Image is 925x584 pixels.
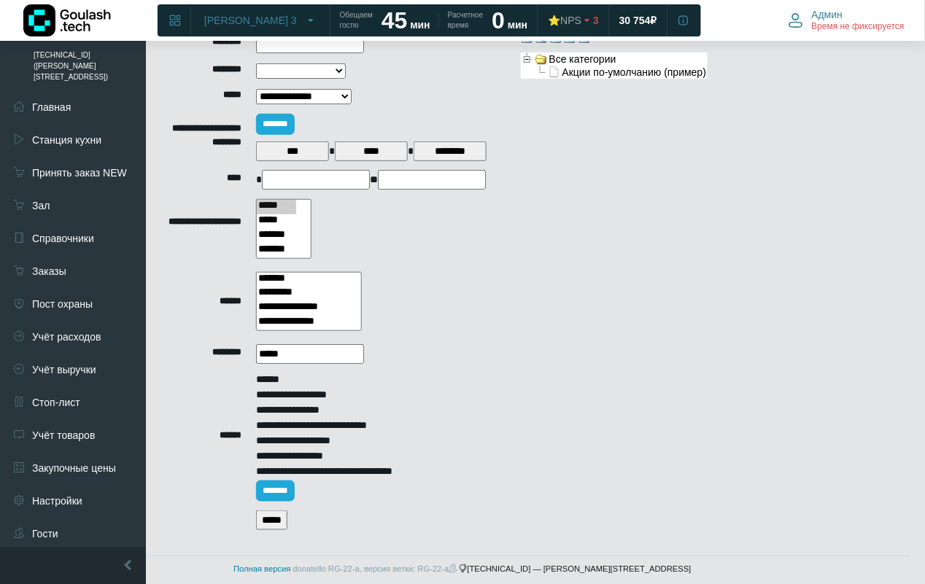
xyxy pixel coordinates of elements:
a: 30 754 ₽ [611,7,666,34]
a: ⭐NPS 3 [539,7,608,34]
span: donatello RG-22-a, версия ветки: RG-22-a [293,565,460,574]
div: ⭐ [548,14,581,27]
span: NPS [560,15,581,26]
span: Админ [812,8,843,21]
a: Все категории [534,52,618,64]
footer: [TECHNICAL_ID] — [PERSON_NAME][STREET_ADDRESS] [15,556,910,583]
span: 30 754 [619,14,651,27]
img: Логотип компании Goulash.tech [23,4,111,36]
span: [PERSON_NAME] 3 [204,14,297,27]
span: ₽ [651,14,657,27]
a: Редактировать категорию [535,31,547,43]
button: Админ Время не фиксируется [780,5,913,36]
a: Полная версия [233,565,290,574]
a: Развернуть [578,31,590,43]
a: Обещаем гостю 45 мин Расчетное время 0 мин [331,7,537,34]
span: Расчетное время [448,10,483,31]
span: 3 [593,14,599,27]
strong: 45 [382,7,408,34]
a: Свернуть [564,31,576,43]
a: Создать категорию [521,31,533,43]
span: Время не фиксируется [812,21,905,33]
a: Акции по-умолчанию (пример) [547,66,708,77]
span: мин [411,19,430,31]
strong: 0 [492,7,505,34]
span: мин [508,19,527,31]
button: [PERSON_NAME] 3 [196,9,325,32]
a: Удалить категорию [550,31,562,43]
span: Обещаем гостю [340,10,373,31]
